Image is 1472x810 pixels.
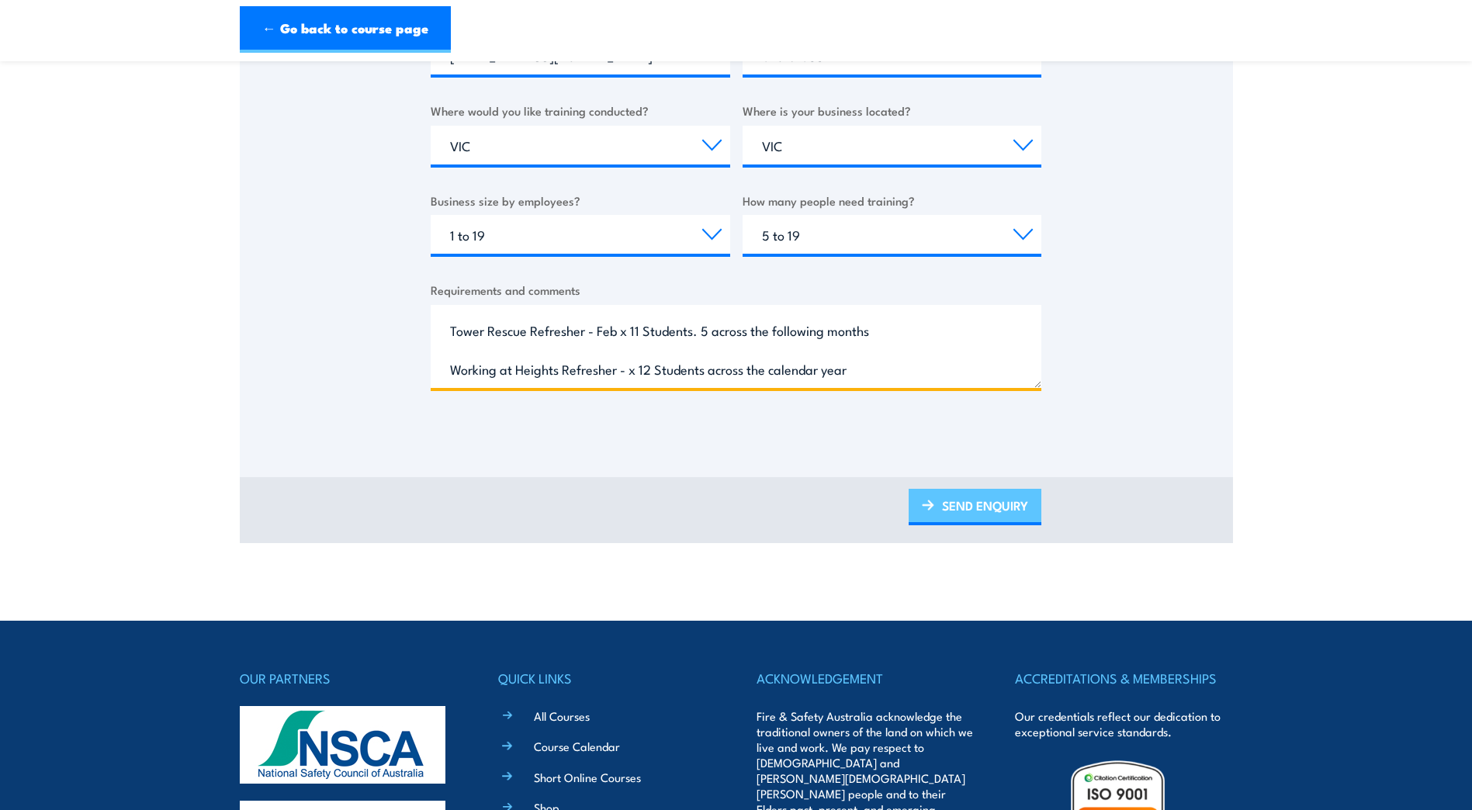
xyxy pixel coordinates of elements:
[240,667,457,689] h4: OUR PARTNERS
[757,667,974,689] h4: ACKNOWLEDGEMENT
[534,708,590,724] a: All Courses
[1015,667,1232,689] h4: ACCREDITATIONS & MEMBERSHIPS
[240,706,445,784] img: nsca-logo-footer
[743,102,1042,119] label: Where is your business located?
[431,281,1041,299] label: Requirements and comments
[743,192,1042,209] label: How many people need training?
[1015,708,1232,739] p: Our credentials reflect our dedication to exceptional service standards.
[431,102,730,119] label: Where would you like training conducted?
[909,489,1041,525] a: SEND ENQUIRY
[534,738,620,754] a: Course Calendar
[534,769,641,785] a: Short Online Courses
[431,192,730,209] label: Business size by employees?
[240,6,451,53] a: ← Go back to course page
[498,667,715,689] h4: QUICK LINKS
